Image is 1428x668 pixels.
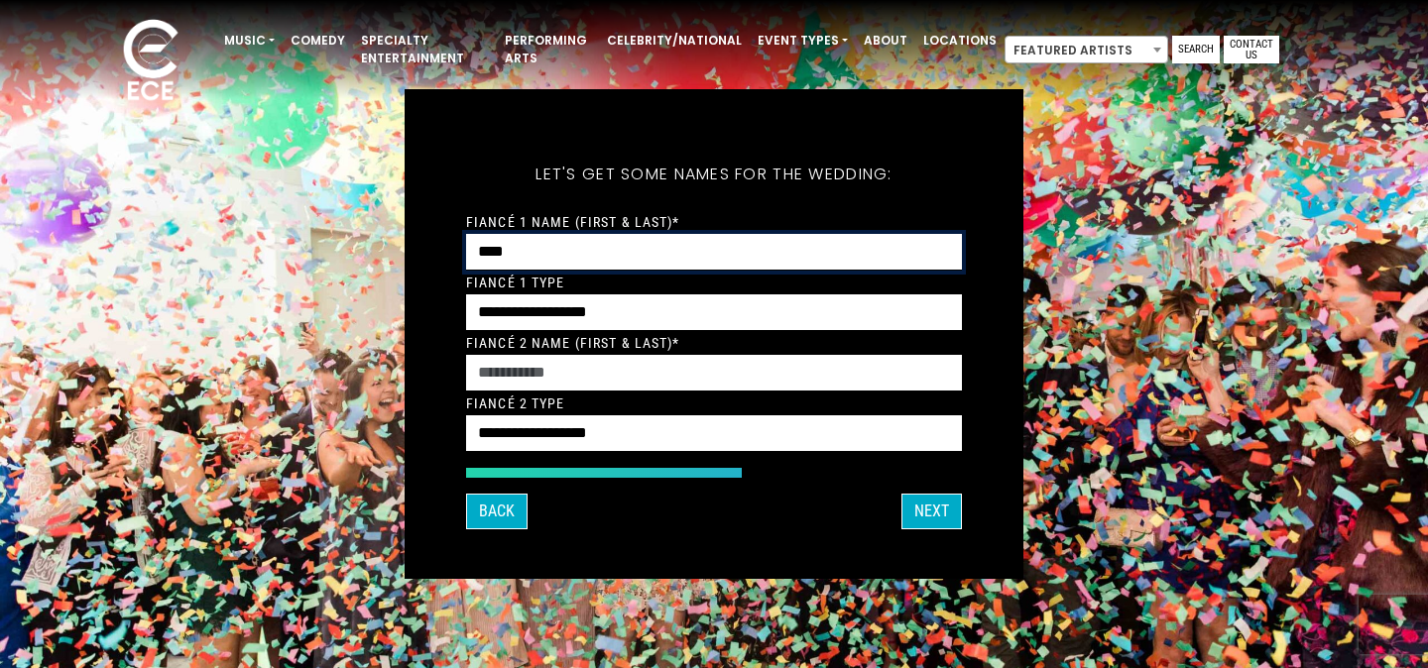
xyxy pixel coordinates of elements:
label: Fiancé 1 Name (First & Last)* [466,213,679,231]
img: ece_new_logo_whitev2-1.png [101,14,200,110]
label: Fiancé 1 Type [466,274,565,291]
h5: Let's get some names for the wedding: [466,139,962,210]
a: Search [1172,36,1220,63]
a: Event Types [750,24,856,57]
span: Featured Artists [1005,36,1168,63]
a: Performing Arts [497,24,599,75]
button: Back [466,494,528,529]
a: Music [216,24,283,57]
a: Comedy [283,24,353,57]
a: About [856,24,915,57]
a: Specialty Entertainment [353,24,497,75]
label: Fiancé 2 Type [466,394,565,412]
span: Featured Artists [1006,37,1167,64]
a: Locations [915,24,1005,57]
label: Fiancé 2 Name (First & Last)* [466,334,679,352]
a: Celebrity/National [599,24,750,57]
button: Next [901,494,962,529]
a: Contact Us [1224,36,1279,63]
